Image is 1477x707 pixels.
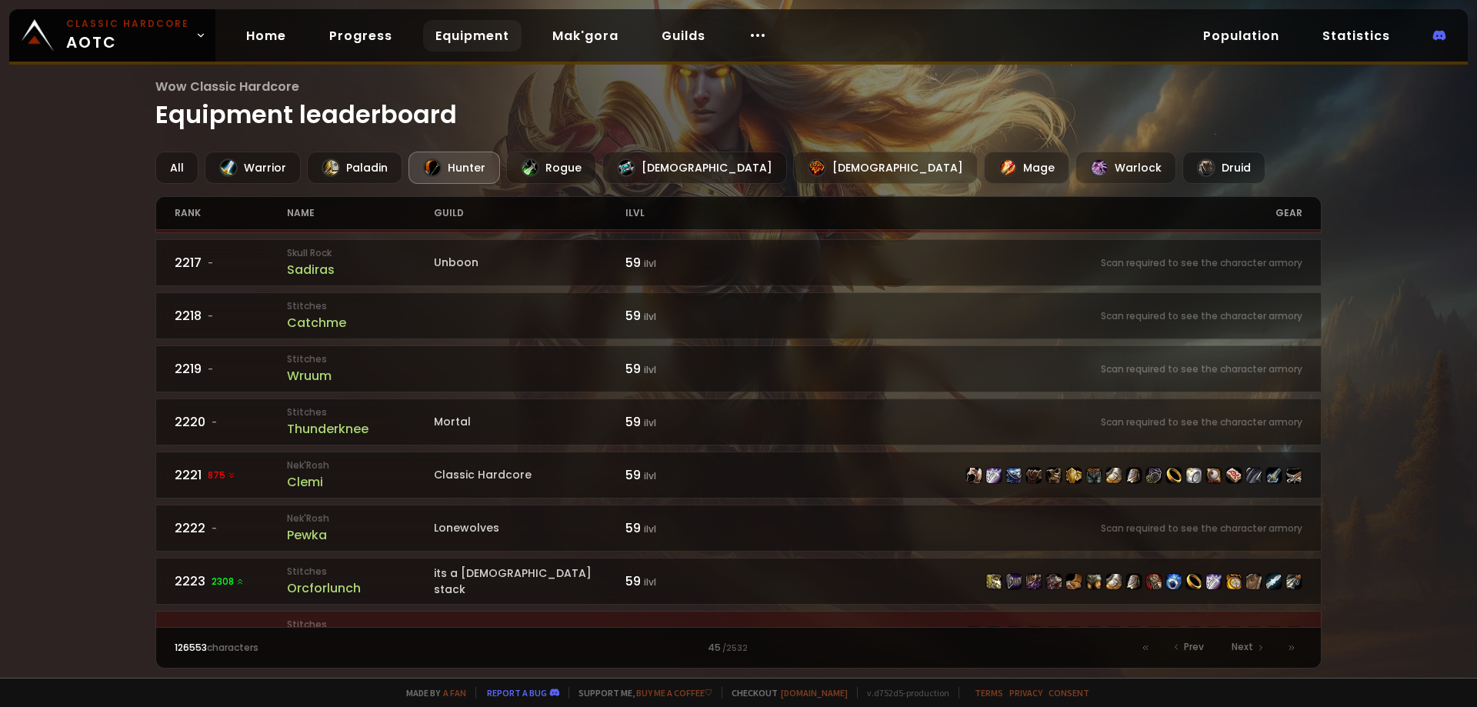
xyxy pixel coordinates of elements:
img: item-15253 [1266,574,1282,589]
small: Stitches [287,618,434,632]
span: AOTC [66,17,189,54]
img: item-22011 [1126,468,1142,483]
div: 2218 [175,306,288,325]
span: Next [1232,640,1253,654]
img: item-13340 [1246,468,1262,483]
img: item-19120 [1226,468,1242,483]
div: 59 [625,412,738,432]
div: Sadiras [287,260,434,279]
small: Stitches [287,299,434,313]
span: Made by [397,687,466,699]
span: Prev [1184,640,1204,654]
small: Skull Rock [287,246,434,260]
div: 59 [625,465,738,485]
div: 59 [625,519,738,538]
div: Wruum [287,366,434,385]
span: 875 [208,469,236,482]
img: item-10148 [1246,574,1262,589]
div: 59 [625,306,738,325]
div: rank [175,197,288,229]
div: Mage [984,152,1069,184]
img: item-15063 [1146,574,1162,589]
div: name [287,197,434,229]
h1: Equipment leaderboard [155,77,1322,133]
img: item-18725 [1266,468,1282,483]
a: Report a bug [487,687,547,699]
small: Classic Hardcore [66,17,189,31]
div: Classic Hardcore [434,467,625,483]
a: Mak'gora [540,20,631,52]
div: 2224 [175,625,288,644]
div: Unboon [434,255,625,271]
div: guild [434,197,625,229]
div: 2222 [175,519,288,538]
img: item-12846 [1206,574,1222,589]
img: item-2245 [986,574,1002,589]
small: ilvl [644,363,656,376]
a: Buy me a coffee [636,687,712,699]
img: item-13963 [1146,468,1162,483]
img: item-16680 [1066,468,1082,483]
img: item-18738 [1286,468,1302,483]
a: Guilds [649,20,718,52]
div: 59 [625,253,738,272]
div: Catchme [287,313,434,332]
small: Scan required to see the character armory [1101,522,1302,535]
img: item-19991 [1206,468,1222,483]
a: 2219-StitchesWruum59 ilvlScan required to see the character armory [155,345,1322,392]
div: Warrior [205,152,301,184]
small: Scan required to see the character armory [1101,415,1302,429]
small: ilvl [644,257,656,270]
span: Wow Classic Hardcore [155,77,1322,96]
img: item-16677 [966,468,982,483]
img: item-16678 [1086,468,1102,483]
div: Clemi [287,472,434,492]
small: Stitches [287,352,434,366]
a: Classic HardcoreAOTC [9,9,215,62]
a: Terms [975,687,1003,699]
small: Scan required to see the character armory [1101,362,1302,376]
span: - [212,415,217,429]
a: Population [1191,20,1292,52]
div: 2223 [175,572,288,591]
img: item-9533 [1186,574,1202,589]
a: 2221875 Nek'RoshClemiClassic Hardcore59 ilvlitem-16677item-15411item-10125item-127item-21320item-... [155,452,1322,499]
div: [DEMOGRAPHIC_DATA] [602,152,787,184]
div: 2221 [175,465,288,485]
div: 59 [625,359,738,379]
div: characters [175,641,457,655]
img: item-15062 [1086,574,1102,589]
div: ilvl [625,197,738,229]
small: ilvl [644,469,656,482]
small: ilvl [644,416,656,429]
img: item-16675 [1106,468,1122,483]
a: 22232308 StitchesOrcforlunchits a [DEMOGRAPHIC_DATA] stack59 ilvlitem-2245item-12045item-15051ite... [155,558,1322,605]
img: item-12045 [1006,574,1022,589]
small: Nek'Rosh [287,459,434,472]
div: All [155,152,198,184]
div: gear [738,197,1302,229]
a: 2220-StitchesThunderkneeMortal59 ilvlScan required to see the character armory [155,399,1322,445]
a: Statistics [1310,20,1402,52]
div: Rogue [506,152,596,184]
a: 2218-StitchesCatchme59 ilvlScan required to see the character armory [155,292,1322,339]
small: Stitches [287,565,434,579]
small: Scan required to see the character armory [1101,309,1302,323]
img: item-2820 [1226,574,1242,589]
div: [DEMOGRAPHIC_DATA] [793,152,978,184]
span: - [208,362,213,376]
a: Consent [1049,687,1089,699]
img: item-127 [1026,468,1042,483]
span: - [208,309,213,323]
small: ilvl [644,522,656,535]
div: Pewka [287,525,434,545]
img: item-13217 [1186,468,1202,483]
div: 45 [456,641,1020,655]
img: item-15051 [1026,574,1042,589]
img: item-10197 [1066,574,1082,589]
small: ilvl [644,310,656,323]
div: Thunderknee [287,419,434,439]
a: 2217-Skull RockSadirasUnboon59 ilvlScan required to see the character armory [155,239,1322,286]
a: 2224-StitchesLamox59 ilvlitem-13404item-15411item-16679item-859item-11926item-22010item-16678item... [155,611,1322,658]
div: 2220 [175,412,288,432]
